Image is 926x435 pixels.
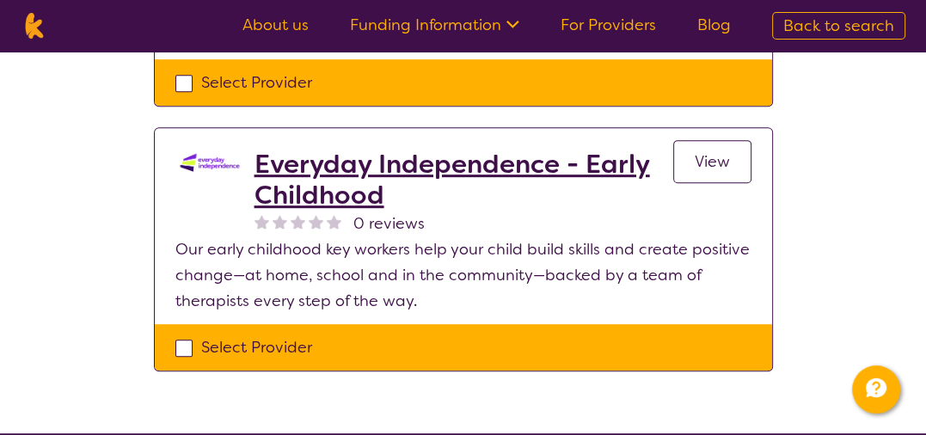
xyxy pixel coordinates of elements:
img: nonereviewstar [327,214,341,229]
img: nonereviewstar [273,214,287,229]
span: Back to search [783,15,894,36]
a: Everyday Independence - Early Childhood [254,149,673,211]
span: View [695,151,730,172]
a: Funding Information [350,15,519,35]
span: 0 reviews [353,211,425,236]
img: Karista logo [21,13,47,39]
img: nonereviewstar [291,214,305,229]
p: Our early childhood key workers help your child build skills and create positive change—at home, ... [175,236,751,314]
a: Back to search [772,12,905,40]
img: nonereviewstar [309,214,323,229]
a: Blog [697,15,731,35]
a: For Providers [561,15,656,35]
img: kdssqoqrr0tfqzmv8ac0.png [175,149,244,176]
img: nonereviewstar [254,214,269,229]
a: About us [242,15,309,35]
button: Channel Menu [852,365,900,414]
a: View [673,140,751,183]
